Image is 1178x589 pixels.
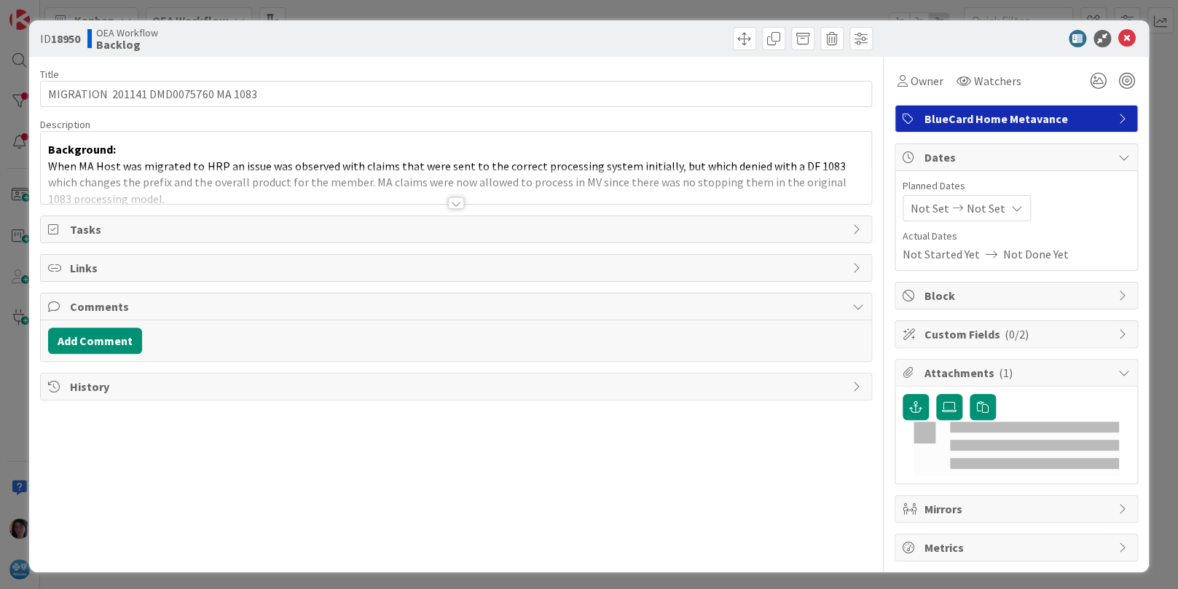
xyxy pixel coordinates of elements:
[51,31,80,46] b: 18950
[924,110,1111,127] span: BlueCard Home Metavance
[999,365,1013,380] span: ( 1 )
[903,245,980,263] span: Not Started Yet
[48,328,142,354] button: Add Comment
[96,39,158,50] b: Backlog
[70,221,844,238] span: Tasks
[924,539,1111,556] span: Metrics
[40,81,871,107] input: type card name here...
[924,500,1111,518] span: Mirrors
[924,364,1111,382] span: Attachments
[967,199,1005,217] span: Not Set
[911,199,949,217] span: Not Set
[903,229,1130,244] span: Actual Dates
[40,68,59,81] label: Title
[70,298,844,315] span: Comments
[924,325,1111,343] span: Custom Fields
[903,178,1130,194] span: Planned Dates
[48,159,848,206] span: When MA Host was migrated to HRP an issue was observed with claims that were sent to the correct ...
[924,149,1111,166] span: Dates
[911,72,943,90] span: Owner
[48,142,116,157] strong: Background:
[1005,327,1029,341] span: ( 0/2 )
[70,259,844,277] span: Links
[40,118,90,131] span: Description
[70,378,844,395] span: History
[40,30,80,47] span: ID
[96,27,158,39] span: OEA Workflow
[1003,245,1069,263] span: Not Done Yet
[924,287,1111,304] span: Block
[974,72,1021,90] span: Watchers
